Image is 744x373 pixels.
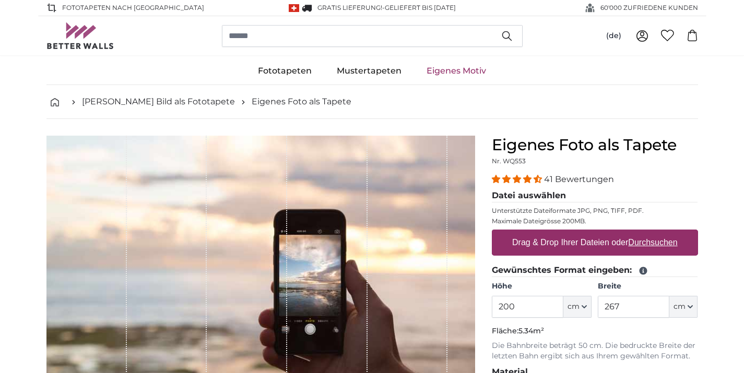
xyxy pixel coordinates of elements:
u: Durchsuchen [628,238,677,247]
a: Eigenes Foto als Tapete [252,95,351,108]
span: 60'000 ZUFRIEDENE KUNDEN [600,3,698,13]
span: GRATIS Lieferung! [317,4,382,11]
span: cm [568,302,580,312]
span: Geliefert bis [DATE] [385,4,456,11]
a: [PERSON_NAME] Bild als Fototapete [82,95,235,108]
span: Fototapeten nach [GEOGRAPHIC_DATA] [62,3,204,13]
p: Fläche: [492,326,698,336]
legend: Datei auswählen [492,189,698,202]
a: Fototapeten [245,57,324,85]
span: 4.39 stars [492,174,544,184]
img: Schweiz [289,4,299,12]
button: (de) [598,27,630,45]
img: Betterwalls [46,22,114,49]
span: Nr. WQ553 [492,157,526,165]
p: Die Bahnbreite beträgt 50 cm. Die bedruckte Breite der letzten Bahn ergibt sich aus Ihrem gewählt... [492,341,698,362]
span: 41 Bewertungen [544,174,614,184]
label: Höhe [492,281,592,292]
button: cm [563,296,592,318]
span: cm [674,302,686,312]
label: Breite [598,281,698,292]
span: 5.34m² [518,326,544,335]
a: Eigenes Motiv [414,57,499,85]
nav: breadcrumbs [46,85,698,119]
a: Mustertapeten [324,57,414,85]
p: Maximale Dateigrösse 200MB. [492,217,698,225]
label: Drag & Drop Ihrer Dateien oder [508,232,682,253]
span: - [382,4,456,11]
legend: Gewünschtes Format eingeben: [492,264,698,277]
p: Unterstützte Dateiformate JPG, PNG, TIFF, PDF. [492,207,698,215]
h1: Eigenes Foto als Tapete [492,136,698,154]
button: cm [669,296,698,318]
